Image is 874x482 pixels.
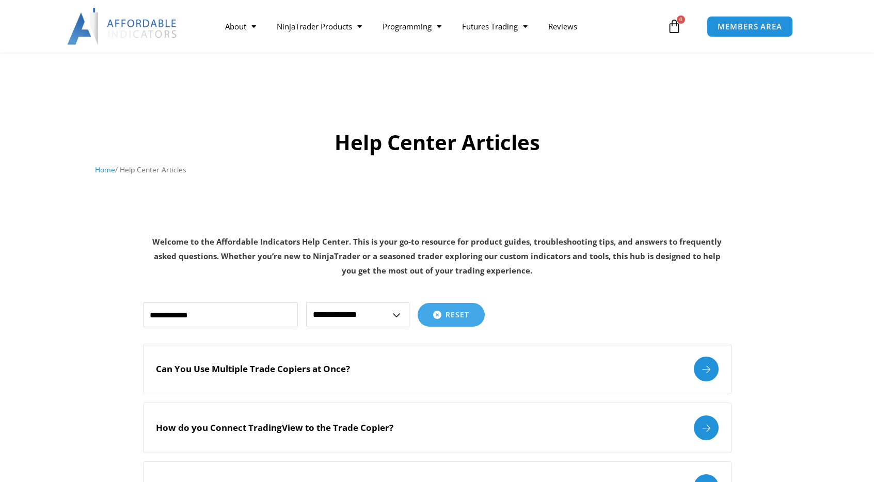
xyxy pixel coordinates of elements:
nav: Menu [215,14,664,38]
a: Home [95,165,115,174]
a: MEMBERS AREA [707,16,793,37]
strong: Welcome to the Affordable Indicators Help Center. This is your go-to resource for product guides,... [152,236,722,276]
nav: Breadcrumb [95,163,779,176]
img: LogoAI | Affordable Indicators – NinjaTrader [67,8,178,45]
a: Futures Trading [452,14,538,38]
h1: Help Center Articles [95,128,779,157]
span: 0 [677,15,685,24]
a: Can You Use Multiple Trade Copiers at Once? [143,344,732,394]
a: Programming [372,14,452,38]
a: How do you Connect TradingView to the Trade Copier? [143,403,732,453]
a: NinjaTrader Products [266,14,372,38]
a: About [215,14,266,38]
span: Reset [446,311,469,318]
h2: How do you Connect TradingView to the Trade Copier? [156,422,393,433]
a: 0 [651,11,697,41]
a: Reviews [538,14,587,38]
span: MEMBERS AREA [718,23,782,30]
h2: Can You Use Multiple Trade Copiers at Once? [156,363,350,375]
button: Reset [418,303,485,327]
